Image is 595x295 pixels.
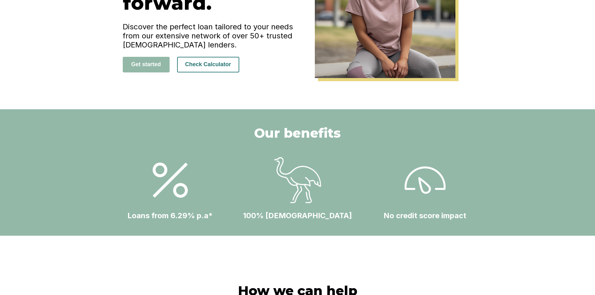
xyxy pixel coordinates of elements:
[177,61,239,67] a: Check Calculator
[147,157,194,204] img: Loans from 6.29% p.a*
[254,125,341,141] h2: Our benefits
[177,57,239,72] button: Check Calculator
[384,211,466,220] h4: No credit score impact
[123,61,170,67] a: Get started
[127,211,213,220] h4: Loans from 6.29% p.a*
[123,22,298,49] h4: Discover the perfect loan tailored to your needs from our extensive network of over 50+ trusted [...
[402,157,449,204] img: Loans from 6.29% p.a*
[243,211,352,220] h4: 100% [DEMOGRAPHIC_DATA]
[123,57,170,72] button: Get started
[274,157,321,204] img: Loans from 6.29% p.a*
